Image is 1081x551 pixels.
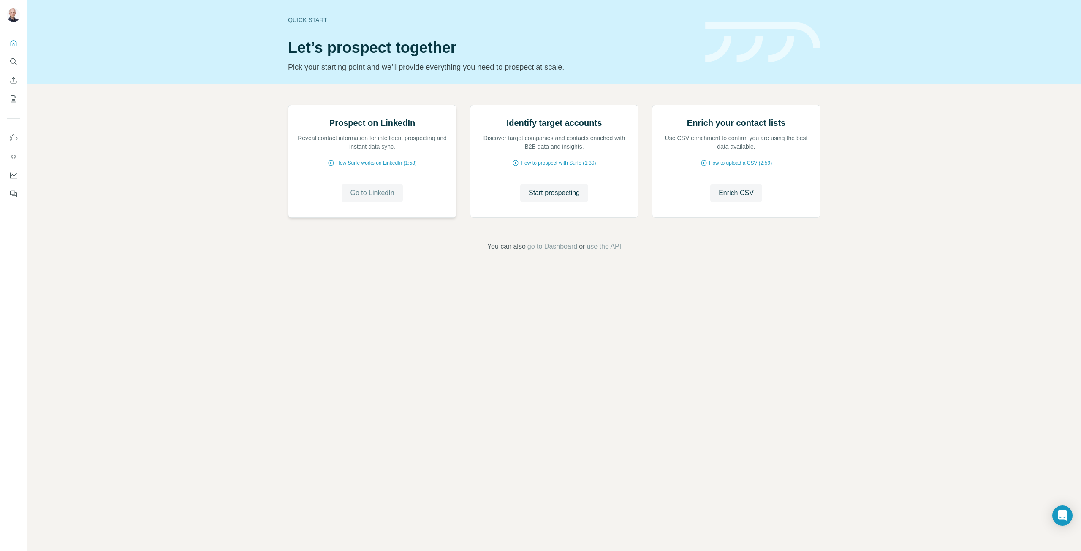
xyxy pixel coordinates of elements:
h2: Enrich your contact lists [687,117,785,129]
button: go to Dashboard [527,242,577,252]
button: Go to LinkedIn [342,184,402,202]
span: Go to LinkedIn [350,188,394,198]
img: Avatar [7,8,20,22]
button: Enrich CSV [710,184,762,202]
button: Use Surfe API [7,149,20,164]
button: Start prospecting [520,184,588,202]
span: How to upload a CSV (2:59) [709,159,772,167]
button: Feedback [7,186,20,201]
button: Enrich CSV [7,73,20,88]
h1: Let’s prospect together [288,39,695,56]
p: Reveal contact information for intelligent prospecting and instant data sync. [297,134,448,151]
p: Pick your starting point and we’ll provide everything you need to prospect at scale. [288,61,695,73]
div: Quick start [288,16,695,24]
button: Search [7,54,20,69]
span: Enrich CSV [719,188,754,198]
h2: Identify target accounts [507,117,602,129]
img: banner [705,22,820,63]
span: You can also [487,242,526,252]
span: or [579,242,585,252]
p: Use CSV enrichment to confirm you are using the best data available. [661,134,812,151]
h2: Prospect on LinkedIn [329,117,415,129]
p: Discover target companies and contacts enriched with B2B data and insights. [479,134,630,151]
button: Use Surfe on LinkedIn [7,130,20,146]
span: How to prospect with Surfe (1:30) [521,159,596,167]
button: use the API [587,242,621,252]
span: How Surfe works on LinkedIn (1:58) [336,159,417,167]
button: My lists [7,91,20,106]
div: Open Intercom Messenger [1052,505,1073,526]
span: Start prospecting [529,188,580,198]
button: Dashboard [7,168,20,183]
button: Quick start [7,35,20,51]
